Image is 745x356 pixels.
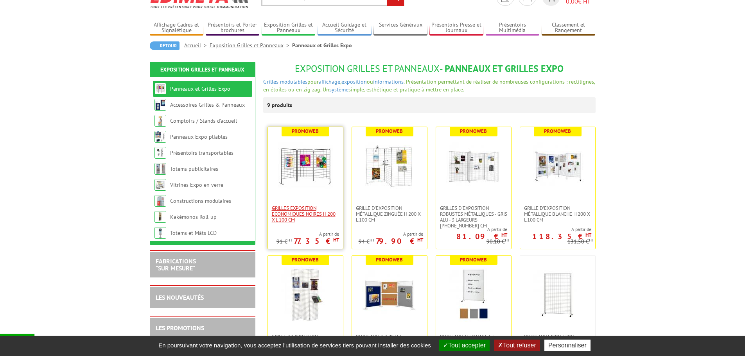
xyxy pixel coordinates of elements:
span: Grilles d'exposition robustes métalliques - gris alu - 3 largeurs [PHONE_NUMBER] cm [440,205,507,229]
img: Panneaux Exposition Grilles mobiles sur roulettes - gris clair [530,267,585,322]
img: Grille d'exposition métallique blanche H 200 x L 100 cm [530,139,585,193]
p: 9 produits [267,97,296,113]
a: Panneaux Exposition Grilles mobiles sur roulettes - gris clair [520,334,595,351]
h1: - Panneaux et Grilles Expo [263,64,596,74]
button: Personnaliser (fenêtre modale) [544,340,591,351]
a: Présentoirs et Porte-brochures [206,21,260,34]
a: Totems publicitaires [170,165,218,172]
a: Accessoires Grilles & Panneaux [170,101,245,108]
b: Promoweb [460,256,487,263]
img: Grilles d'exposition robustes métalliques - gris alu - 3 largeurs 70-100-120 cm [446,139,501,193]
p: 90.10 € [486,239,510,245]
a: Constructions modulaires [170,197,231,204]
b: Promoweb [544,128,571,134]
a: Services Généraux [373,21,427,34]
span: A partir de [436,226,507,233]
button: Tout refuser [494,340,540,351]
a: Retour [150,41,180,50]
sup: HT [287,237,293,243]
a: Exposition Grilles et Panneaux [262,21,316,34]
a: Présentoirs Presse et Journaux [429,21,483,34]
a: Grilles Exposition Economiques Noires H 200 x L 100 cm [268,205,343,223]
img: Panneaux & Grilles modulables - liège, feutrine grise ou bleue, blanc laqué ou gris alu [362,267,417,322]
a: Présentoirs transportables [170,149,233,156]
sup: HT [501,232,507,238]
img: Accessoires Grilles & Panneaux [154,99,166,111]
img: Comptoirs / Stands d'accueil [154,115,166,127]
sup: HT [333,236,339,243]
span: A partir de [359,231,423,237]
span: A partir de [520,226,591,233]
p: 94 € [359,239,375,245]
a: exposition [341,78,367,85]
p: 77.35 € [294,239,339,243]
sup: HT [589,237,594,243]
img: Panneaux Expo pliables [154,131,166,143]
sup: HT [417,236,423,243]
a: Grille d'exposition métallique Zinguée H 200 x L 100 cm [352,205,427,223]
span: Grille d'exposition métallique Zinguée H 200 x L 100 cm [356,205,423,223]
img: Totems publicitaires [154,163,166,175]
sup: HT [585,232,591,238]
p: 81.09 € [456,234,507,239]
img: Kakémonos Roll-up [154,211,166,223]
span: Panneaux Exposition Grilles mobiles sur roulettes - gris clair [524,334,591,351]
a: Comptoirs / Stands d'accueil [170,117,237,124]
a: Exposition Grilles et Panneaux [210,42,292,49]
a: Grilles [263,78,278,85]
img: Grilles Exposition Economiques Noires H 200 x L 100 cm [278,139,333,193]
img: Constructions modulaires [154,195,166,207]
a: Accueil Guidage et Sécurité [318,21,372,34]
b: Promoweb [376,128,403,134]
span: Grilles Exposition Economiques Noires H 200 x L 100 cm [272,205,339,223]
img: Panneaux et Grilles Expo [154,83,166,95]
a: Panneaux et Grilles Expo [170,85,230,92]
span: A partir de [276,231,339,237]
sup: HT [505,237,510,243]
b: Promoweb [292,256,319,263]
img: Vitrines Expo en verre [154,179,166,191]
p: 91 € [276,239,293,245]
a: Classement et Rangement [542,21,596,34]
b: Promoweb [460,128,487,134]
a: Vitrines Expo en verre [170,181,223,188]
a: Présentoirs Multimédia [486,21,540,34]
a: informations [373,78,404,85]
p: 118.35 € [532,234,591,239]
span: En poursuivant votre navigation, vous acceptez l'utilisation de services tiers pouvant installer ... [154,342,435,349]
a: FABRICATIONS"Sur Mesure" [156,257,196,272]
a: Grille d'exposition métallique blanche H 200 x L 100 cm [520,205,595,223]
a: Panneaux Expo pliables [170,133,228,140]
sup: HT [370,237,375,243]
b: Promoweb [376,256,403,263]
a: Kakémonos Roll-up [170,213,217,220]
p: 131.50 € [567,239,594,245]
span: pour , ou . Présentation permettant de réaliser de nombreuses configurations : rectilignes, en ét... [263,78,595,93]
button: Tout accepter [439,340,490,351]
a: Affichage Cadres et Signalétique [150,21,204,34]
img: Panneaux Affichage et Ecriture Mobiles - finitions liège punaisable, feutrine gris clair ou bleue... [446,267,501,322]
li: Panneaux et Grilles Expo [292,41,352,49]
a: affichage [319,78,340,85]
img: Totems et Mâts LCD [154,227,166,239]
img: Grille d'exposition économique blanche, fixation murale, paravent ou sur pied [278,267,333,322]
a: Grilles d'exposition robustes métalliques - gris alu - 3 largeurs [PHONE_NUMBER] cm [436,205,511,229]
b: Promoweb [292,128,319,134]
a: LES NOUVEAUTÉS [156,293,204,301]
span: Grille d'exposition métallique blanche H 200 x L 100 cm [524,205,591,223]
a: système [329,86,348,93]
img: Présentoirs transportables [154,147,166,159]
a: Accueil [184,42,210,49]
a: LES PROMOTIONS [156,324,204,332]
a: Totems et Mâts LCD [170,229,217,236]
img: Grille d'exposition métallique Zinguée H 200 x L 100 cm [362,139,417,193]
span: Exposition Grilles et Panneaux [295,63,440,75]
a: modulables [280,78,307,85]
a: Exposition Grilles et Panneaux [160,66,244,73]
p: 79.90 € [376,239,423,243]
